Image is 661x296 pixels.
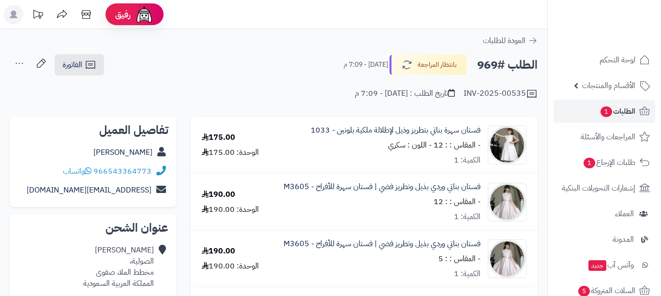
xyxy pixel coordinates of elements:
a: لوحة التحكم [554,48,655,72]
span: العملاء [615,207,634,221]
h2: تفاصيل العميل [17,124,168,136]
div: الكمية: 1 [454,211,481,222]
span: جديد [588,260,606,271]
div: INV-2025-00535 [464,88,538,100]
a: 966543364773 [93,165,151,177]
a: فستان سهرة بناتي بتطريز وذيل لإطلالة ملكية بلونين - 1033 [311,125,481,136]
span: رفيق [115,9,131,20]
span: الفاتورة [62,59,82,71]
div: تاريخ الطلب : [DATE] - 7:09 م [355,88,455,99]
a: العودة للطلبات [483,35,538,46]
a: إشعارات التحويلات البنكية [554,177,655,200]
a: واتساب [63,165,91,177]
small: - المقاس : : 12 [434,139,481,151]
a: طلبات الإرجاع1 [554,151,655,174]
a: فستان بناتي وردي بذيل وتطريز فضي | فستان سهرة للأفراح - M3605 [284,181,481,192]
h2: عنوان الشحن [17,222,168,234]
div: الوحدة: 175.00 [202,147,259,158]
span: الأقسام والمنتجات [582,79,635,92]
h2: الطلب #969 [477,55,538,75]
small: - المقاس : : 12 [434,196,481,207]
a: الفاتورة [55,54,104,75]
img: 1756220418-413A5139-90x90.jpeg [488,183,526,222]
a: العملاء [554,202,655,225]
img: 1756220418-413A5139-90x90.jpeg [488,239,526,278]
span: إشعارات التحويلات البنكية [562,181,635,195]
a: تحديثات المنصة [26,5,50,27]
div: الوحدة: 190.00 [202,204,259,215]
div: [PERSON_NAME] الصولية، مخطط الملا، صفوى المملكة العربية السعودية [83,245,154,289]
small: - المقاس : : 5 [438,253,481,265]
div: الوحدة: 190.00 [202,261,259,272]
a: الطلبات1 [554,100,655,123]
a: [PERSON_NAME] [93,147,152,158]
span: العودة للطلبات [483,35,526,46]
a: المراجعات والأسئلة [554,125,655,148]
div: 190.00 [202,246,235,257]
span: طلبات الإرجاع [583,156,635,169]
div: 175.00 [202,132,235,143]
button: بانتظار المراجعة [390,55,467,75]
div: الكمية: 1 [454,268,481,280]
span: المراجعات والأسئلة [581,130,635,144]
small: - اللون : سكري [388,139,432,151]
div: الكمية: 1 [454,155,481,166]
div: 190.00 [202,189,235,200]
span: المدونة [613,233,634,246]
a: المدونة [554,228,655,251]
a: [EMAIL_ADDRESS][DOMAIN_NAME] [27,184,151,196]
img: 1756220308-413A5103-90x90.jpeg [488,126,526,164]
span: 1 [584,158,595,168]
span: 1 [601,106,612,117]
a: فستان بناتي وردي بذيل وتطريز فضي | فستان سهرة للأفراح - M3605 [284,238,481,250]
img: ai-face.png [135,5,154,24]
span: الطلبات [600,104,635,118]
span: لوحة التحكم [600,53,635,67]
a: وآتس آبجديد [554,253,655,277]
span: وآتس آب [587,258,634,272]
small: [DATE] - 7:09 م [344,60,388,70]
